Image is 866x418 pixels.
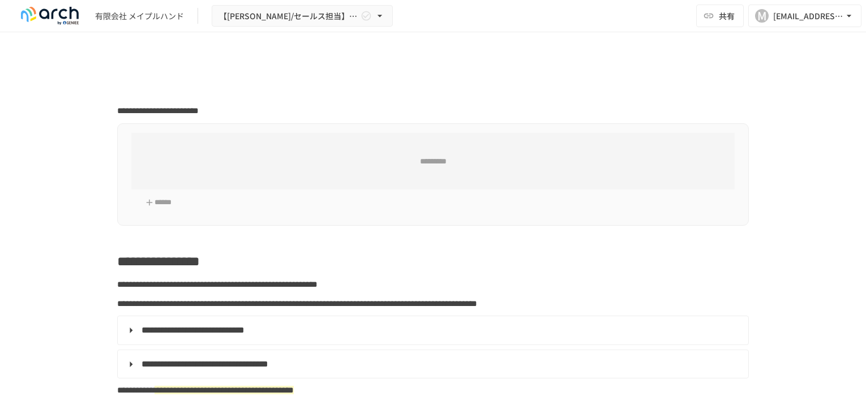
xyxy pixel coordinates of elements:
button: 共有 [696,5,744,27]
div: [EMAIL_ADDRESS][DOMAIN_NAME] [773,9,843,23]
span: 【[PERSON_NAME]/セールス担当】有限会社メイプルハンド様_初期設定サポート [219,9,358,23]
span: 共有 [719,10,735,22]
div: 有限会社 メイプルハンド [95,10,184,22]
button: M[EMAIL_ADDRESS][DOMAIN_NAME] [748,5,861,27]
button: 【[PERSON_NAME]/セールス担当】有限会社メイプルハンド様_初期設定サポート [212,5,393,27]
div: M [755,9,769,23]
img: logo-default@2x-9cf2c760.svg [14,7,86,25]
